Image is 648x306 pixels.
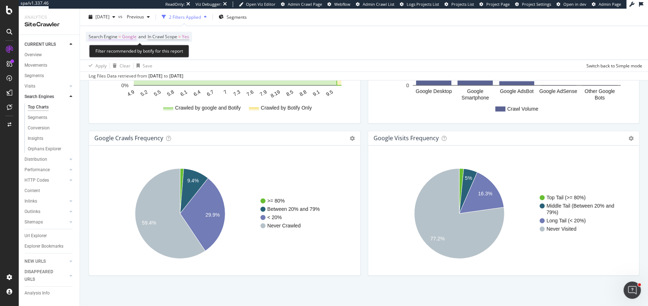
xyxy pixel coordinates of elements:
span: Logs Projects List [407,1,439,7]
div: Inlinks [24,198,37,205]
div: 2 Filters Applied [169,14,201,20]
i: Options [629,136,634,141]
div: Insights [28,135,43,142]
a: Logs Projects List [400,1,439,7]
span: Admin Crawl List [363,1,394,7]
text: 9.1 [312,89,321,97]
button: Clear [110,60,130,72]
div: ReadOnly: [165,1,185,7]
text: 8.8 [299,89,308,97]
text: 6.7 [206,89,215,97]
button: Segments [216,12,250,23]
a: Overview [24,51,75,59]
a: Webflow [327,1,350,7]
text: 77.2% [430,236,444,241]
svg: A chart. [95,157,354,270]
a: Admin Crawl List [356,1,394,7]
span: 2025 Sep. 17th [95,14,110,20]
span: Yes [182,32,189,42]
span: and [138,34,146,40]
a: Top Charts [28,103,75,111]
text: 7.3 [232,89,241,97]
div: Distribution [24,156,47,163]
a: Performance [24,166,67,174]
text: Bots [594,95,604,101]
text: Between 20% and 79% [267,206,320,212]
span: vs [118,13,124,19]
span: In Crawl Scope [148,34,177,40]
a: CURRENT URLS [24,41,67,48]
a: Inlinks [24,198,67,205]
div: Top Charts [28,103,49,111]
text: Google AdsBot [500,88,533,94]
text: 16.3% [478,191,492,196]
div: CURRENT URLS [24,41,56,48]
button: Save [134,60,152,72]
a: Explorer Bookmarks [24,243,75,250]
span: Segments [227,14,247,20]
a: Segments [28,114,75,121]
svg: A chart. [374,157,634,270]
div: Explorer Bookmarks [24,243,63,250]
text: 9.5 [325,89,334,97]
div: Viz Debugger: [196,1,222,7]
span: Google [122,32,137,42]
a: Visits [24,83,67,90]
div: [DATE] [148,73,162,80]
a: Project Settings [515,1,551,7]
text: Never Crawled [267,223,301,229]
div: SiteCrawler [24,21,74,29]
div: Movements [24,62,47,69]
text: < 20% [267,214,282,220]
text: Top Tail (>= 80%) [546,195,586,200]
div: DISAPPEARED URLS [24,268,61,283]
text: 0 [406,83,409,88]
text: 5% [465,175,472,181]
text: Never Visited [546,226,576,232]
a: Conversion [28,124,75,132]
text: 29.9% [205,212,220,218]
div: Analysis Info [24,289,50,297]
text: Google [467,88,483,94]
span: Project Page [486,1,510,7]
text: 6.1 [179,89,188,97]
span: Admin Page [599,1,621,7]
h4: google Visits Frequency [374,133,439,143]
a: HTTP Codes [24,177,67,184]
a: Project Page [479,1,510,7]
div: [DATE] [169,73,183,80]
span: Admin Crawl Page [288,1,322,7]
a: NEW URLS [24,258,67,265]
h4: google Crawls Frequency [94,133,163,143]
a: Open Viz Editor [239,1,276,7]
div: Outlinks [24,208,40,216]
div: Switch back to Simple mode [586,63,642,69]
span: Projects List [451,1,474,7]
div: Clear [120,63,130,69]
text: 79%) [546,209,558,215]
text: Smartphone [461,95,489,101]
text: Middle Tail (Between 20% and [546,203,614,209]
div: Content [24,187,40,195]
div: Sitemaps [24,218,43,226]
div: Orphans Explorer [28,145,61,153]
div: Overview [24,51,42,59]
div: Conversion [28,124,50,132]
a: Distribution [24,156,67,163]
div: Log Files Data retrieved from to [89,73,183,80]
text: Google Desktop [415,88,452,94]
text: 8.19 [269,89,281,99]
a: DISAPPEARED URLS [24,268,67,283]
div: Url Explorer [24,232,47,240]
a: Open in dev [557,1,586,7]
a: Admin Crawl Page [281,1,322,7]
text: 4.9 [126,89,135,97]
div: NEW URLS [24,258,46,265]
span: = [119,34,121,40]
a: Movements [24,62,75,69]
div: Visits [24,83,35,90]
a: Admin Page [592,1,621,7]
div: Segments [28,114,47,121]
